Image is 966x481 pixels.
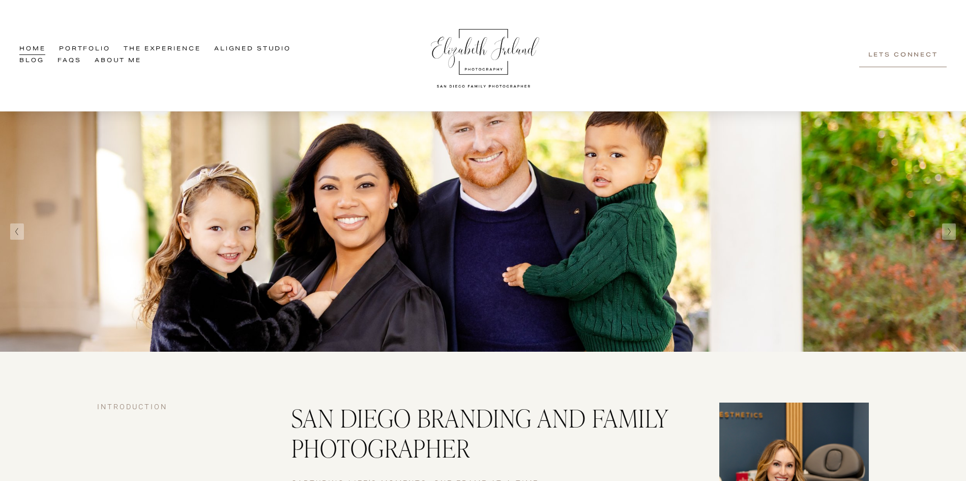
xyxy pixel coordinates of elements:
[942,223,956,240] button: Next Slide
[124,44,200,55] a: folder dropdown
[425,19,542,92] img: Elizabeth Ireland Photography San Diego Family Photographer
[97,403,247,412] h4: Introduction
[291,403,675,463] h2: San Diego Branding and family photographer
[19,55,44,67] a: Blog
[214,44,291,55] a: Aligned Studio
[124,44,200,55] span: The Experience
[10,223,24,240] button: Previous Slide
[57,55,81,67] a: FAQs
[95,55,141,67] a: About Me
[859,44,947,68] a: Lets Connect
[19,44,45,55] a: Home
[59,44,110,55] a: Portfolio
